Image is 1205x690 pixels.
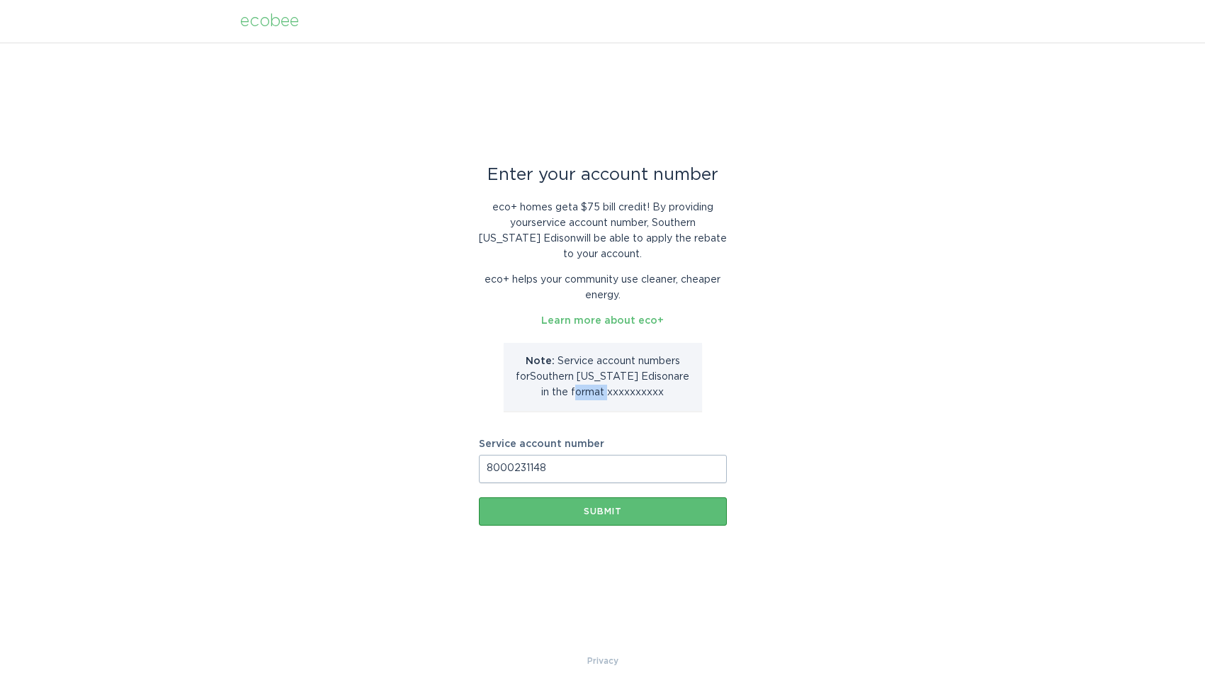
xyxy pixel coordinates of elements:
[514,354,691,400] p: Service account number s for Southern [US_STATE] Edison are in the format xxxxxxxxxx
[587,653,618,669] a: Privacy Policy & Terms of Use
[479,439,727,449] label: Service account number
[479,167,727,183] div: Enter your account number
[240,13,299,29] div: ecobee
[486,507,720,516] div: Submit
[526,356,555,366] strong: Note:
[541,316,664,326] a: Learn more about eco+
[479,272,727,303] p: eco+ helps your community use cleaner, cheaper energy.
[479,497,727,526] button: Submit
[479,200,727,262] p: eco+ homes get a $75 bill credit ! By providing your service account number , Southern [US_STATE]...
